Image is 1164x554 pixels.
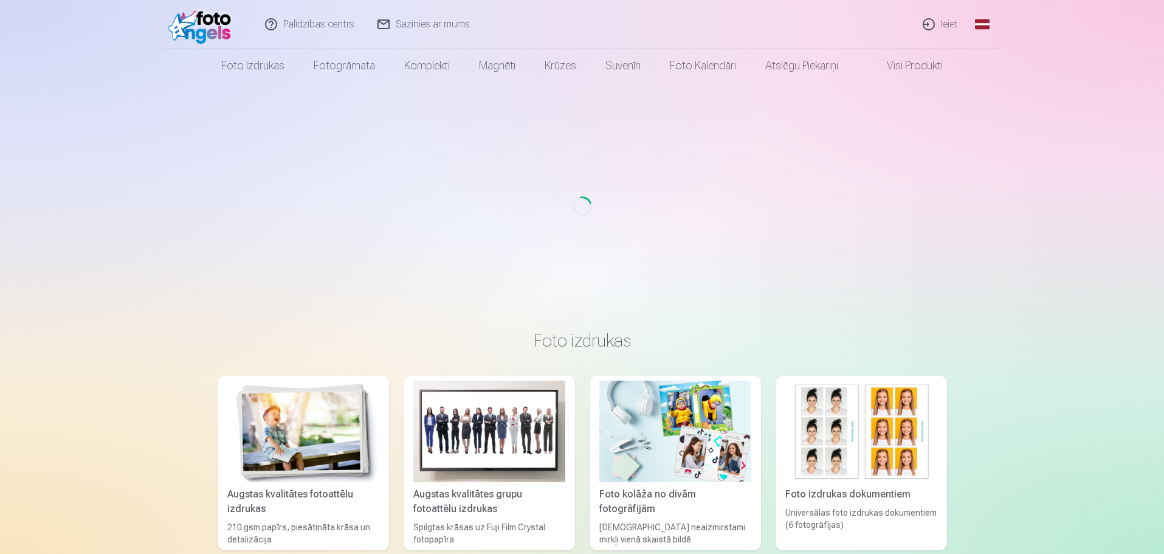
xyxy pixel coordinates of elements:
[390,49,464,83] a: Komplekti
[594,521,756,545] div: [DEMOGRAPHIC_DATA] neaizmirstami mirkļi vienā skaistā bildē
[655,49,751,83] a: Foto kalendāri
[853,49,957,83] a: Visi produkti
[599,381,751,482] img: Foto kolāža no divām fotogrāfijām
[207,49,299,83] a: Foto izdrukas
[227,381,379,482] img: Augstas kvalitātes fotoattēlu izdrukas
[222,487,384,516] div: Augstas kvalitātes fotoattēlu izdrukas
[299,49,390,83] a: Fotogrāmata
[168,5,238,44] img: /fa1
[530,49,591,83] a: Krūzes
[404,376,575,550] a: Augstas kvalitātes grupu fotoattēlu izdrukasAugstas kvalitātes grupu fotoattēlu izdrukasSpilgtas ...
[408,487,570,516] div: Augstas kvalitātes grupu fotoattēlu izdrukas
[408,521,570,545] div: Spilgtas krāsas uz Fuji Film Crystal fotopapīra
[222,521,384,545] div: 210 gsm papīrs, piesātināta krāsa un detalizācija
[751,49,853,83] a: Atslēgu piekariņi
[785,381,937,482] img: Foto izdrukas dokumentiem
[591,49,655,83] a: Suvenīri
[218,376,389,550] a: Augstas kvalitātes fotoattēlu izdrukasAugstas kvalitātes fotoattēlu izdrukas210 gsm papīrs, piesā...
[590,376,761,550] a: Foto kolāža no divām fotogrāfijāmFoto kolāža no divām fotogrāfijām[DEMOGRAPHIC_DATA] neaizmirstam...
[780,487,942,502] div: Foto izdrukas dokumentiem
[413,381,565,482] img: Augstas kvalitātes grupu fotoattēlu izdrukas
[464,49,530,83] a: Magnēti
[776,376,947,550] a: Foto izdrukas dokumentiemFoto izdrukas dokumentiemUniversālas foto izdrukas dokumentiem (6 fotogr...
[594,487,756,516] div: Foto kolāža no divām fotogrāfijām
[780,507,942,545] div: Universālas foto izdrukas dokumentiem (6 fotogrāfijas)
[227,330,937,351] h3: Foto izdrukas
